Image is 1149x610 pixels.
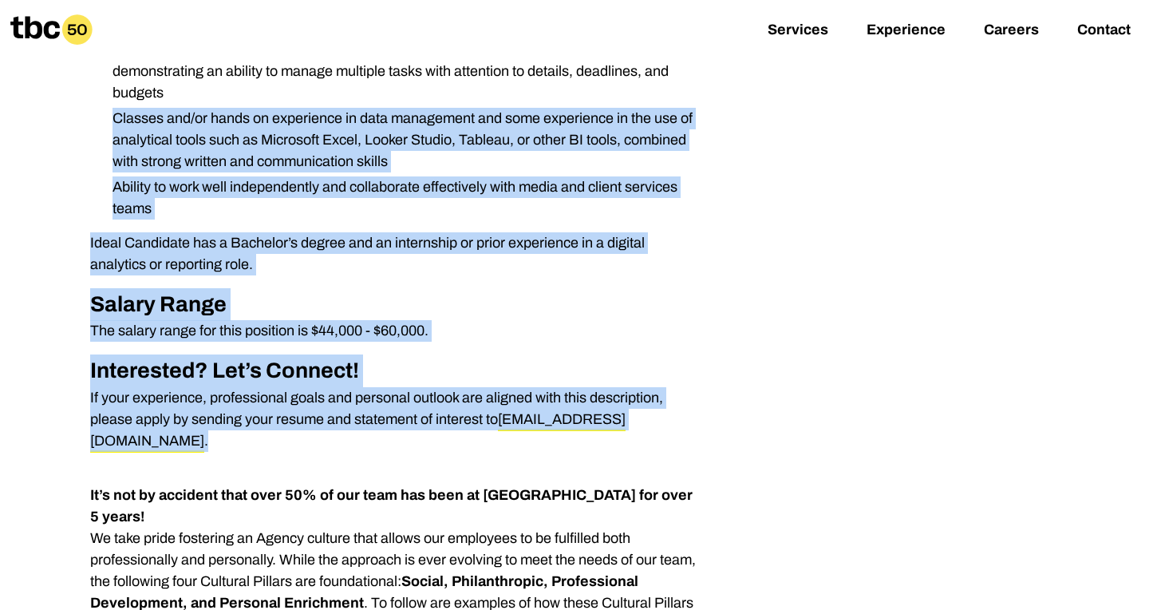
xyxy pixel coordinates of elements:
[90,387,703,452] p: If your experience, professional goals and personal outlook are aligned with this description, pl...
[100,176,702,220] li: Ability to work well independently and collaborate effectively with media and client services teams
[984,22,1039,41] a: Careers
[90,288,703,321] h2: Salary Range
[90,355,703,387] h2: Interested? Let’s Connect!
[90,232,703,275] p: Ideal Candidate has a Bachelor’s degree and an internship or prior experience in a digital analyt...
[100,39,702,104] li: Highly organized and able to prioritize multiple demands in a fast-paced environment, demonstrati...
[90,320,703,342] p: The salary range for this position is $44,000 - $60,000.
[867,22,946,41] a: Experience
[90,487,693,525] strong: It’s not by accident that over 50% of our team has been at [GEOGRAPHIC_DATA] for over 5 years!
[768,22,828,41] a: Services
[100,108,702,172] li: Classes and/or hands on experience in data management and some experience in the use of analytica...
[1077,22,1131,41] a: Contact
